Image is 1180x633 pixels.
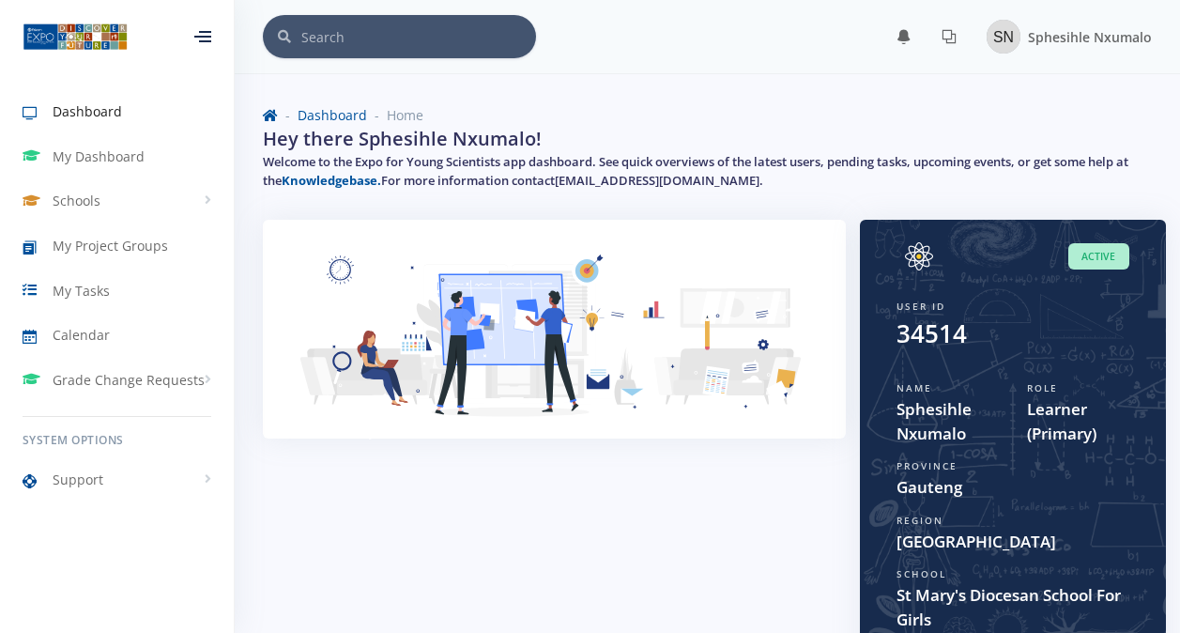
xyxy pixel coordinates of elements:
[23,22,128,52] img: ...
[896,300,945,313] span: User ID
[896,567,946,580] span: School
[1028,28,1152,46] span: Sphesihle Nxumalo
[896,381,932,394] span: Name
[896,475,1129,500] span: Gauteng
[282,172,381,189] a: Knowledgebase.
[53,325,110,345] span: Calendar
[53,191,100,210] span: Schools
[263,153,1152,190] h5: Welcome to the Expo for Young Scientists app dashboard. See quick overviews of the latest users, ...
[263,105,1152,125] nav: breadcrumb
[896,316,967,352] div: 34514
[987,20,1020,54] img: Image placeholder
[53,370,205,390] span: Grade Change Requests
[896,530,1129,554] span: [GEOGRAPHIC_DATA]
[53,236,168,255] span: My Project Groups
[896,242,942,270] img: Image placeholder
[23,432,211,449] h6: System Options
[53,147,145,166] span: My Dashboard
[1027,381,1058,394] span: Role
[1068,243,1129,270] span: Active
[367,105,423,125] li: Home
[263,125,542,153] h2: Hey there Sphesihle Nxumalo!
[298,106,367,124] a: Dashboard
[53,281,110,301] span: My Tasks
[972,16,1152,57] a: Image placeholder Sphesihle Nxumalo
[555,172,759,189] a: [EMAIL_ADDRESS][DOMAIN_NAME]
[896,459,958,472] span: Province
[896,514,943,527] span: Region
[53,470,103,489] span: Support
[896,397,999,445] span: Sphesihle Nxumalo
[285,242,823,446] img: Learner
[896,583,1129,631] span: St Mary's Diocesan School For Girls
[301,15,536,58] input: Search
[53,101,122,121] span: Dashboard
[1027,397,1129,445] span: Learner (Primary)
